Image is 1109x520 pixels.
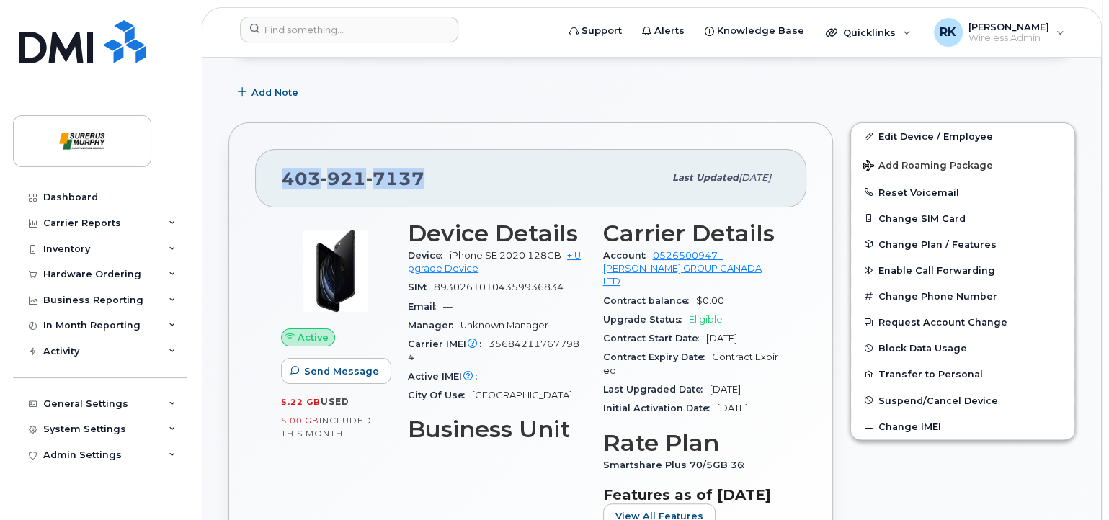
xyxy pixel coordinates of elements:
[696,295,724,306] span: $0.00
[366,168,424,189] span: 7137
[408,339,579,362] span: 356842117677984
[851,123,1074,149] a: Edit Device / Employee
[603,430,781,456] h3: Rate Plan
[298,331,329,344] span: Active
[472,390,572,400] span: [GEOGRAPHIC_DATA]
[654,24,685,38] span: Alerts
[863,160,993,174] span: Add Roaming Package
[603,333,706,344] span: Contract Start Date
[582,24,622,38] span: Support
[450,250,561,261] span: iPhone SE 2020 128GB
[710,384,741,395] span: [DATE]
[603,403,717,413] span: Initial Activation Date
[434,282,564,292] span: 89302610104359936834
[603,314,689,325] span: Upgrade Status
[228,79,311,105] button: Add Note
[408,371,484,382] span: Active IMEI
[281,358,391,384] button: Send Message
[603,250,762,287] a: 0526500947 - [PERSON_NAME] GROUP CANADA LTD
[851,150,1074,179] button: Add Roaming Package
[293,228,379,314] img: image20231002-3703462-2fle3a.jpeg
[408,301,443,312] span: Email
[851,309,1074,335] button: Request Account Change
[408,339,489,349] span: Carrier IMEI
[460,320,548,331] span: Unknown Manager
[304,364,379,378] span: Send Message
[603,486,781,503] h3: Features as of [DATE]
[878,265,995,276] span: Enable Call Forwarding
[408,320,460,331] span: Manager
[603,460,752,470] span: Smartshare Plus 70/5GB 36
[689,314,723,325] span: Eligible
[603,295,696,306] span: Contract balance
[706,333,737,344] span: [DATE]
[408,416,586,442] h3: Business Unit
[408,390,472,400] span: City Of Use
[672,172,739,183] span: Last updated
[739,172,771,183] span: [DATE]
[717,24,804,38] span: Knowledge Base
[851,413,1074,439] button: Change IMEI
[851,205,1074,231] button: Change SIM Card
[281,416,319,426] span: 5.00 GB
[968,21,1049,32] span: [PERSON_NAME]
[408,250,450,261] span: Device
[843,27,896,38] span: Quicklinks
[603,384,710,395] span: Last Upgraded Date
[408,220,586,246] h3: Device Details
[851,387,1074,413] button: Suspend/Cancel Device
[878,395,998,405] span: Suspend/Cancel Device
[851,335,1074,361] button: Block Data Usage
[851,257,1074,283] button: Enable Call Forwarding
[603,351,712,362] span: Contract Expiry Date
[251,86,298,99] span: Add Note
[816,18,921,47] div: Quicklinks
[282,168,424,189] span: 403
[851,283,1074,309] button: Change Phone Number
[603,220,781,246] h3: Carrier Details
[559,17,632,45] a: Support
[851,179,1074,205] button: Reset Voicemail
[408,282,434,292] span: SIM
[321,168,366,189] span: 921
[940,24,956,41] span: RK
[281,415,372,439] span: included this month
[851,361,1074,387] button: Transfer to Personal
[484,371,494,382] span: —
[924,18,1074,47] div: Raza Khawaja
[968,32,1049,44] span: Wireless Admin
[851,231,1074,257] button: Change Plan / Features
[321,396,349,407] span: used
[695,17,814,45] a: Knowledge Base
[240,17,458,42] input: Find something...
[443,301,453,312] span: —
[878,238,997,249] span: Change Plan / Features
[281,397,321,407] span: 5.22 GB
[603,250,653,261] span: Account
[717,403,748,413] span: [DATE]
[632,17,695,45] a: Alerts
[603,351,778,375] span: Contract Expired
